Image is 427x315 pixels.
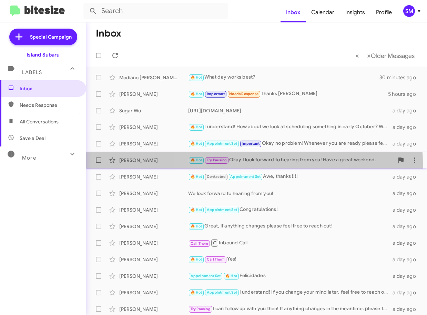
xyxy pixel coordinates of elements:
div: a day ago [393,124,421,131]
div: a day ago [393,240,421,246]
span: Save a Deal [20,135,45,142]
span: 🔥 Hot [191,125,202,129]
div: I understand! If you change your mind later, feel free to reach out. Have a great day! [188,288,393,296]
span: 🔥 Hot [191,174,202,179]
div: What day works best? [188,73,380,81]
span: Appointment Set [191,274,221,278]
a: Insights [340,2,370,22]
span: Important [207,92,225,96]
div: a day ago [393,273,421,280]
div: [PERSON_NAME] [119,190,188,197]
div: I understand! How about we look at scheduling something in early October? Would that work for you? [188,123,393,131]
div: Felicidades [188,272,393,280]
div: a day ago [393,206,421,213]
a: Inbox [281,2,306,22]
div: Modiano [PERSON_NAME] [119,74,188,81]
span: 🔥 Hot [191,207,202,212]
button: Previous [351,49,363,63]
span: 🔥 Hot [191,141,202,146]
div: [PERSON_NAME] [119,140,188,147]
span: Try Pausing [207,158,227,162]
div: [PERSON_NAME] [119,157,188,164]
span: » [367,51,371,60]
div: I can follow up with you then! If anything changes in the meantime, please feel free to reach out! [188,305,393,313]
a: Special Campaign [9,29,77,45]
span: Call Them [191,241,209,246]
a: Calendar [306,2,340,22]
span: Needs Response [229,92,258,96]
span: 🔥 Hot [191,75,202,80]
span: Appointment Set [207,207,237,212]
span: More [22,155,36,161]
div: 5 hours ago [388,91,421,98]
span: Labels [22,69,42,75]
span: Contacted [207,174,226,179]
span: Needs Response [20,102,78,109]
span: Important [242,141,260,146]
span: 🔥 Hot [191,224,202,228]
div: a day ago [393,223,421,230]
div: Inbound Call [188,238,393,247]
span: Inbox [20,85,78,92]
span: Special Campaign [30,33,72,40]
span: Older Messages [371,52,415,60]
div: a day ago [393,256,421,263]
button: Next [363,49,419,63]
div: [PERSON_NAME] [119,206,188,213]
div: [PERSON_NAME] [119,124,188,131]
div: Awe, thanks !!!! [188,173,393,181]
span: Appointment Set [207,290,237,295]
span: Try Pausing [191,307,211,311]
h1: Inbox [96,28,121,39]
div: a day ago [393,190,421,197]
span: Appointment Set [207,141,237,146]
div: We look forward to hearing from you! [188,190,393,197]
div: [PERSON_NAME] [119,223,188,230]
nav: Page navigation example [352,49,419,63]
span: 🔥 Hot [225,274,237,278]
div: Yes! [188,255,393,263]
div: a day ago [393,289,421,296]
span: 🔥 Hot [191,92,202,96]
div: Okay no problem! Whenever you are ready please feel free to reach out! [188,140,393,148]
div: 30 minutes ago [380,74,421,81]
div: [PERSON_NAME] [119,273,188,280]
div: a day ago [393,107,421,114]
a: Profile [370,2,397,22]
div: [PERSON_NAME] [119,173,188,180]
div: [PERSON_NAME] [119,240,188,246]
div: a day ago [393,306,421,313]
span: 🔥 Hot [191,257,202,262]
div: Thanks [PERSON_NAME] [188,90,388,98]
div: Great, if anything changes please feel free to reach out! [188,222,393,230]
div: Island Subaru [27,51,60,58]
div: [PERSON_NAME] [119,306,188,313]
div: [PERSON_NAME] [119,91,188,98]
div: Sugar Wu [119,107,188,114]
span: Call Them [207,257,225,262]
span: Appointment Set [230,174,261,179]
span: « [355,51,359,60]
div: [PERSON_NAME] [119,256,188,263]
span: All Conversations [20,118,59,125]
div: a day ago [393,173,421,180]
div: [PERSON_NAME] [119,289,188,296]
button: SM [397,5,419,17]
span: 🔥 Hot [191,290,202,295]
div: [URL][DOMAIN_NAME] [188,107,393,114]
div: Okay I look forward to hearing from you! Have a great weekend. [188,156,394,164]
div: a day ago [393,140,421,147]
input: Search [83,3,228,19]
div: SM [403,5,415,17]
span: 🔥 Hot [191,158,202,162]
div: Congratulations! [188,206,393,214]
